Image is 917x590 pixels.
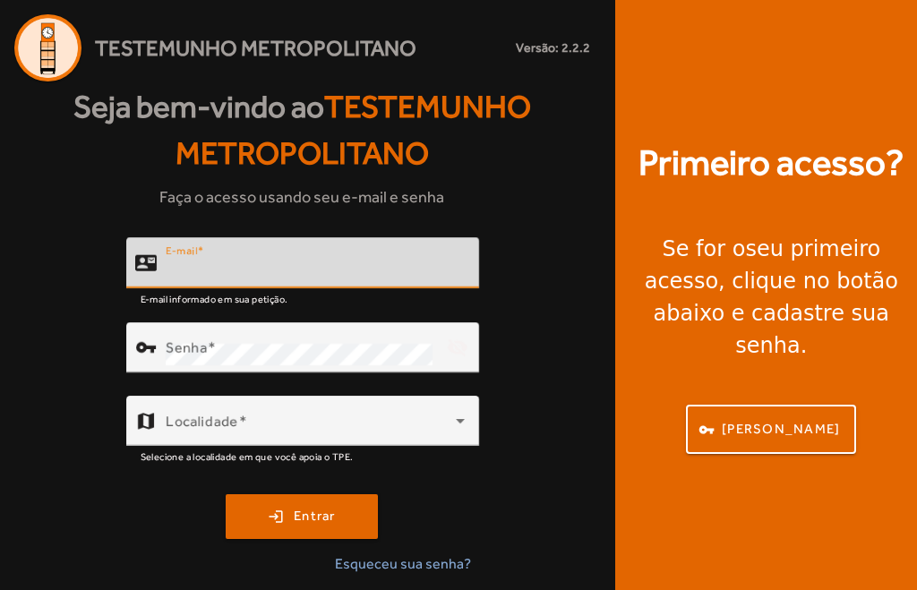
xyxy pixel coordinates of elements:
span: [PERSON_NAME] [722,419,840,440]
mat-icon: visibility_off [435,326,478,369]
button: [PERSON_NAME] [686,405,856,454]
mat-label: Localidade [166,412,238,429]
mat-hint: E-mail informado em sua petição. [141,288,288,308]
mat-icon: contact_mail [135,252,157,273]
span: Testemunho Metropolitano [95,32,416,64]
button: Entrar [226,494,378,539]
span: Faça o acesso usando seu e-mail e senha [159,184,444,209]
mat-hint: Selecione a localidade em que você apoia o TPE. [141,446,354,466]
strong: seu primeiro acesso [645,236,880,294]
mat-icon: vpn_key [135,337,157,358]
span: Testemunho Metropolitano [176,89,531,172]
strong: Primeiro acesso? [638,136,904,190]
mat-label: E-mail [166,244,197,256]
mat-icon: map [135,410,157,432]
img: Logo Agenda [14,14,81,81]
mat-label: Senha [166,338,208,355]
div: Se for o , clique no botão abaixo e cadastre sua senha. [637,233,906,362]
span: Esqueceu sua senha? [335,553,471,575]
span: Entrar [294,506,336,526]
small: Versão: 2.2.2 [516,38,590,57]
